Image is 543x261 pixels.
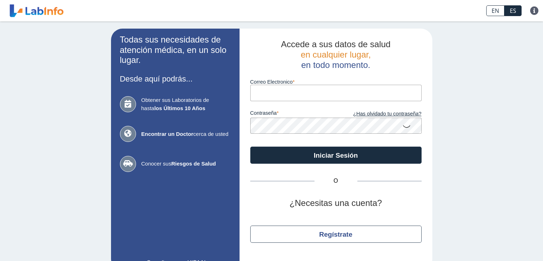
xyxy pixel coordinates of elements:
span: Conocer sus [141,160,231,168]
a: ES [504,5,522,16]
a: ¿Has olvidado tu contraseña? [336,110,422,118]
span: cerca de usted [141,130,231,138]
span: Accede a sus datos de salud [281,39,391,49]
button: Iniciar Sesión [250,147,422,164]
button: Regístrate [250,226,422,243]
label: contraseña [250,110,336,118]
b: Encontrar un Doctor [141,131,193,137]
span: en todo momento. [301,60,370,70]
label: Correo Electronico [250,79,422,85]
span: en cualquier lugar, [301,50,371,59]
span: O [315,177,357,185]
span: Obtener sus Laboratorios de hasta [141,96,231,112]
a: EN [486,5,504,16]
b: Riesgos de Salud [171,161,216,167]
h2: ¿Necesitas una cuenta? [250,198,422,208]
h2: Todas sus necesidades de atención médica, en un solo lugar. [120,35,231,65]
b: los Últimos 10 Años [154,105,205,111]
h3: Desde aquí podrás... [120,74,231,83]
